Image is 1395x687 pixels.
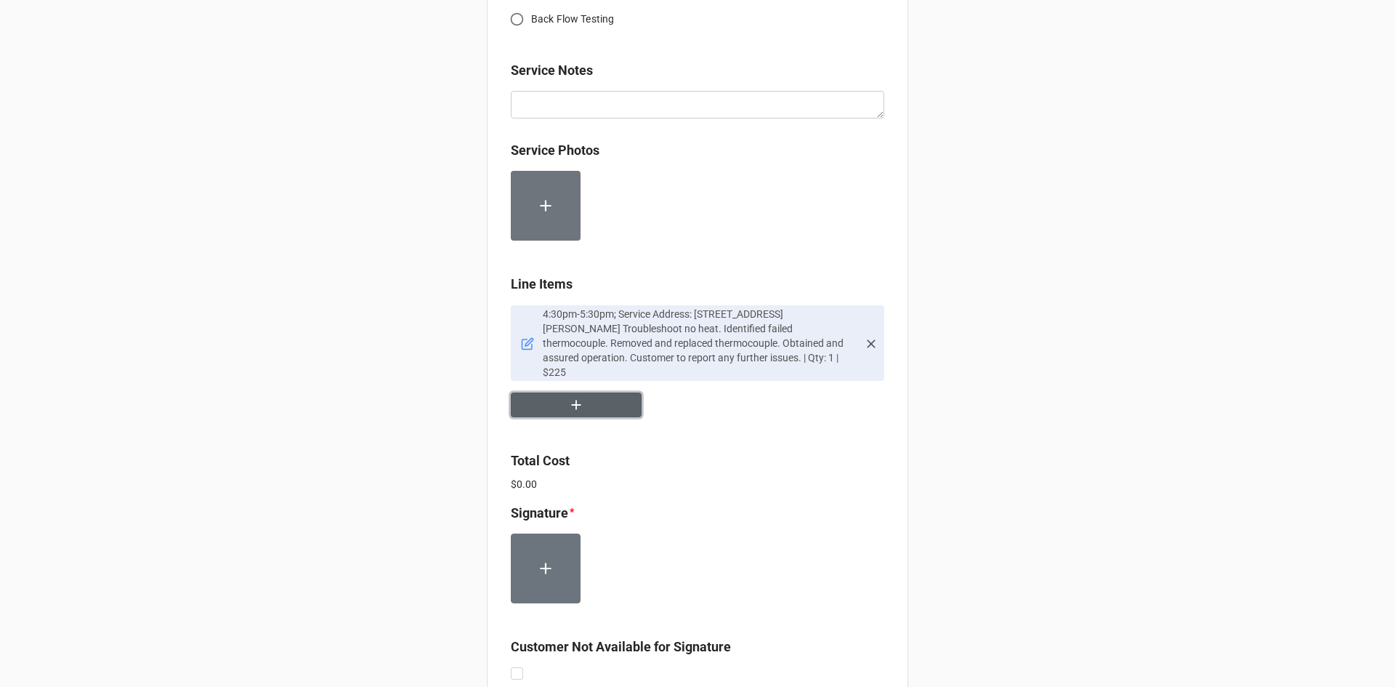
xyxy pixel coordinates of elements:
[511,503,568,523] label: Signature
[531,12,614,27] span: Back Flow Testing
[543,307,858,379] p: 4:30pm-5:30pm; Service Address: [STREET_ADDRESS][PERSON_NAME] Troubleshoot no heat. Identified fa...
[511,274,573,294] label: Line Items
[511,453,570,468] b: Total Cost
[511,60,593,81] label: Service Notes
[511,140,599,161] label: Service Photos
[511,637,731,657] label: Customer Not Available for Signature
[511,477,884,491] p: $0.00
